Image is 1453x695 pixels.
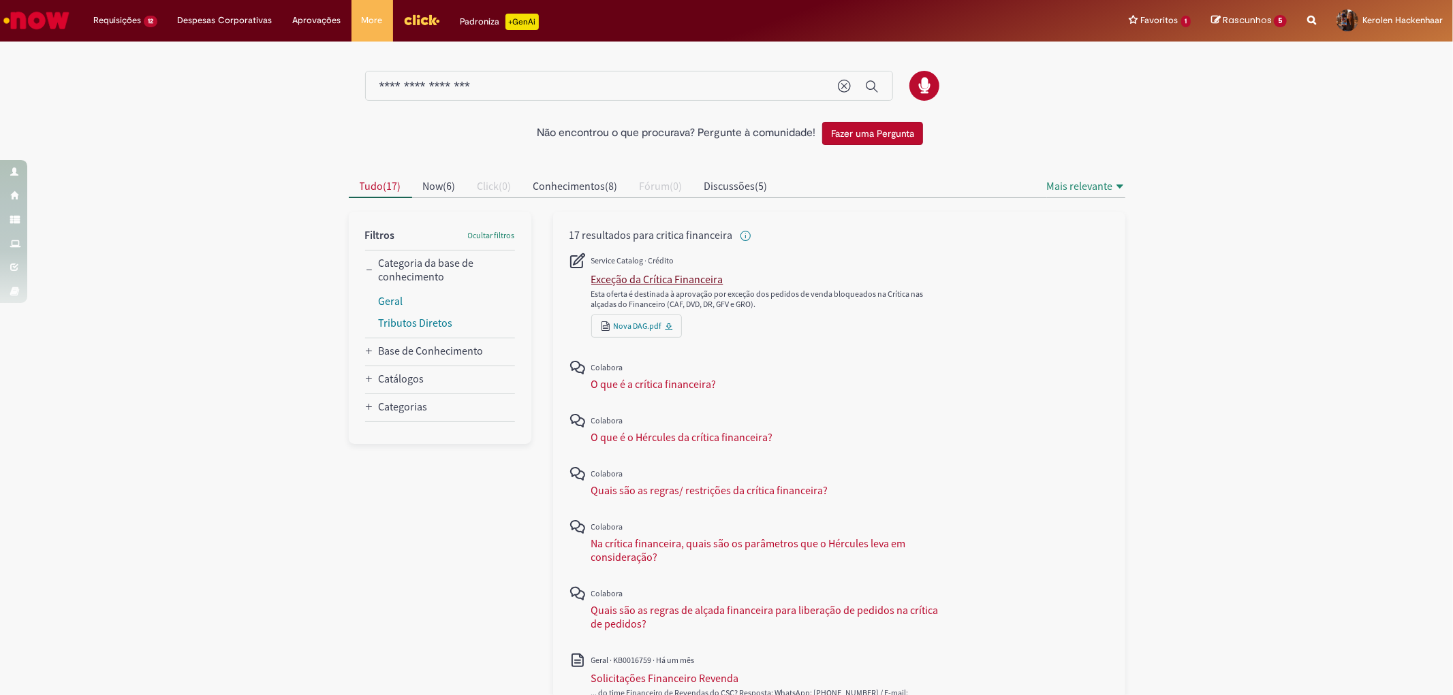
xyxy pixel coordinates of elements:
h2: Não encontrou o que procurava? Pergunte à comunidade! [537,127,815,140]
span: Despesas Corporativas [178,14,272,27]
img: click_logo_yellow_360x200.png [403,10,440,30]
span: Requisições [93,14,141,27]
span: 5 [1274,15,1287,27]
span: Aprovações [293,14,341,27]
span: Rascunhos [1223,14,1272,27]
span: 12 [144,16,157,27]
span: Favoritos [1141,14,1178,27]
a: Rascunhos [1211,14,1287,27]
p: +GenAi [505,14,539,30]
span: Kerolen Hackenhaar [1362,14,1443,26]
img: ServiceNow [1,7,72,34]
span: 1 [1181,16,1191,27]
button: Fazer uma Pergunta [822,122,923,145]
span: More [362,14,383,27]
div: Padroniza [460,14,539,30]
